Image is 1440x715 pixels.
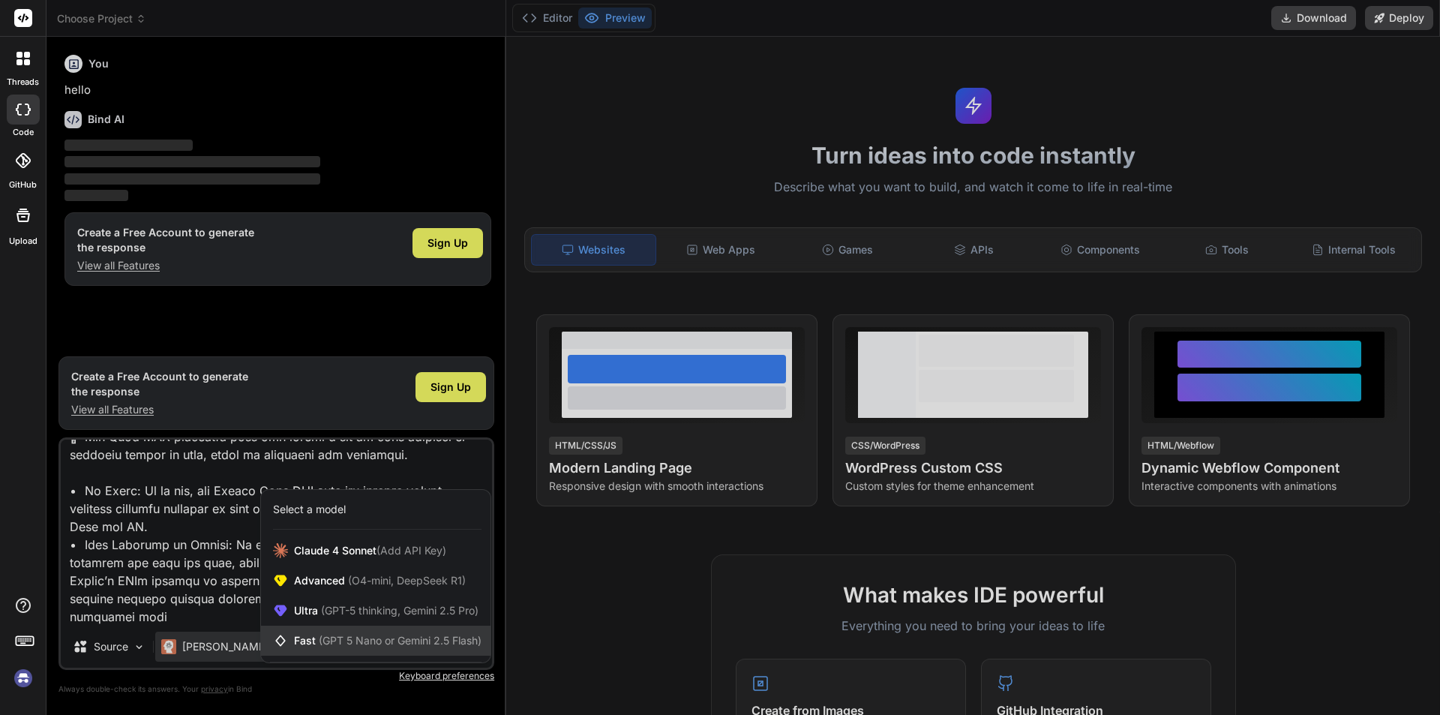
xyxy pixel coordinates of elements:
img: signin [10,665,36,691]
span: Advanced [294,573,466,588]
label: threads [7,76,39,89]
span: Fast [294,633,481,648]
span: Claude 4 Sonnet [294,543,446,558]
span: (GPT 5 Nano or Gemini 2.5 Flash) [319,634,481,647]
div: Select a model [273,502,346,517]
label: code [13,126,34,139]
label: GitHub [9,179,37,191]
span: Ultra [294,603,478,618]
span: (O4-mini, DeepSeek R1) [345,574,466,587]
label: Upload [9,235,37,248]
span: (Add API Key) [376,544,446,557]
span: (GPT-5 thinking, Gemini 2.5 Pro) [318,604,478,617]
